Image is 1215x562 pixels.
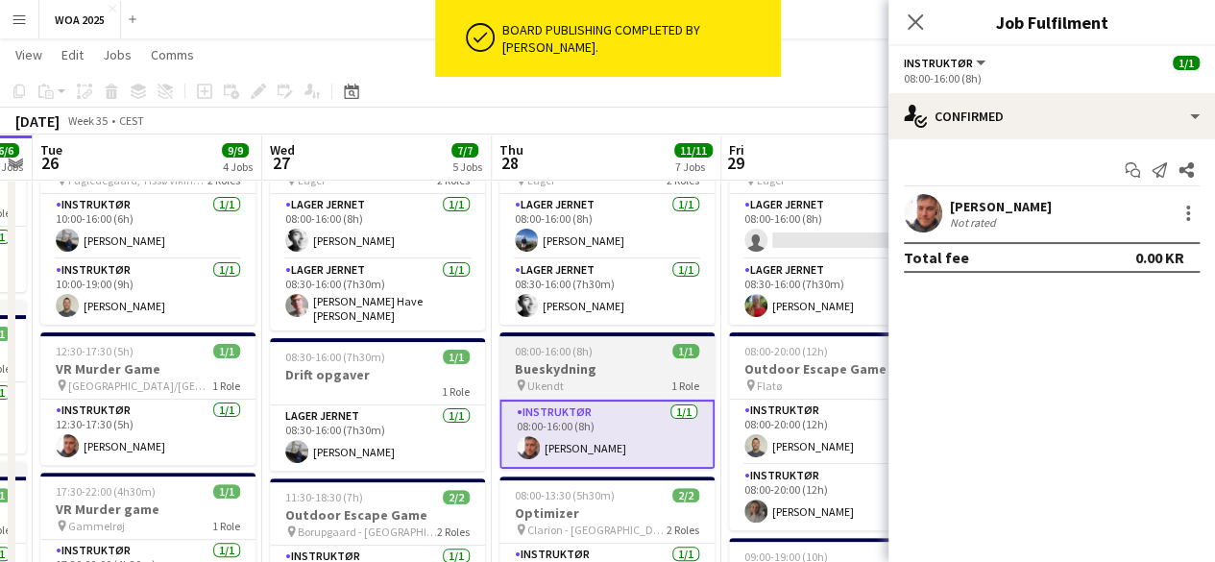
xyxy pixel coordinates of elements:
app-card-role: Lager Jernet1/108:30-16:00 (7h30m)[PERSON_NAME] Have [PERSON_NAME] [270,259,485,330]
div: 08:00-16:00 (8h) [904,71,1200,86]
span: 11:30-18:30 (7h) [285,490,363,504]
app-card-role: Instruktør1/110:00-16:00 (6h)[PERSON_NAME] [40,194,255,259]
span: 1/1 [672,344,699,358]
span: Comms [151,46,194,63]
div: Total fee [904,248,969,267]
a: Jobs [95,42,139,67]
span: 11/11 [674,143,713,158]
span: Instruktør [904,56,973,70]
div: 0.00 KR [1135,248,1184,267]
span: Borupgaard - [GEOGRAPHIC_DATA] [298,525,437,539]
app-job-card: 10:00-19:00 (9h)2/2Gummibådsregatta Fugledegaard, Tissø Vikingecenter2 RolesInstruktør1/110:00-16... [40,127,255,325]
span: Week 35 [63,113,111,128]
app-card-role: Instruktør1/108:00-16:00 (8h)[PERSON_NAME] [499,400,715,469]
a: View [8,42,50,67]
app-card-role: Lager Jernet1/108:30-16:00 (7h30m)[PERSON_NAME] [729,259,944,325]
h3: Optimizer [499,504,715,522]
span: Thu [499,141,523,159]
span: 27 [267,152,295,174]
app-card-role: Lager Jernet0/108:00-16:00 (8h) [729,194,944,259]
span: 08:00-13:30 (5h30m) [515,488,615,502]
app-job-card: 08:00-16:00 (8h)1/2Lager Lager2 RolesLager Jernet0/108:00-16:00 (8h) Lager Jernet1/108:30-16:00 (... [729,127,944,325]
span: Clarion - [GEOGRAPHIC_DATA] [527,523,667,537]
span: 1/1 [213,344,240,358]
div: Board publishing completed by [PERSON_NAME]. [502,21,773,56]
h3: Job Fulfilment [888,10,1215,35]
div: 4 Jobs [223,159,253,174]
app-card-role: Lager Jernet1/108:00-16:00 (8h)[PERSON_NAME] [270,194,485,259]
app-card-role: Lager Jernet1/108:30-16:00 (7h30m)[PERSON_NAME] [270,405,485,471]
a: Edit [54,42,91,67]
span: 2 Roles [437,525,470,539]
h3: Outdoor Escape Game [270,506,485,524]
a: Comms [143,42,202,67]
span: Fri [729,141,744,159]
span: Ukendt [527,379,564,393]
div: 5 Jobs [452,159,482,174]
h3: VR Murder game [40,501,255,518]
span: 2 Roles [667,523,699,537]
span: 12:30-17:30 (5h) [56,344,134,358]
app-job-card: 08:30-16:00 (7h30m)1/1Drift opgaver1 RoleLager Jernet1/108:30-16:00 (7h30m)[PERSON_NAME] [270,338,485,471]
span: 17:30-22:00 (4h30m) [56,484,156,499]
span: Gammelrøj [68,519,125,533]
div: Confirmed [888,93,1215,139]
h3: Bueskydning [499,360,715,378]
span: 7/7 [451,143,478,158]
div: Not rated [950,215,1000,230]
span: Edit [61,46,84,63]
app-card-role: Instruktør1/110:00-19:00 (9h)[PERSON_NAME] [40,259,255,325]
button: Instruktør [904,56,988,70]
span: Flatø [757,379,782,393]
span: 29 [726,152,744,174]
app-job-card: 08:00-16:00 (8h)1/1Bueskydning Ukendt1 RoleInstruktør1/108:00-16:00 (8h)[PERSON_NAME] [499,332,715,469]
span: 08:00-16:00 (8h) [515,344,593,358]
app-job-card: 08:00-16:00 (8h)2/2Lager Lager2 RolesLager Jernet1/108:00-16:00 (8h)[PERSON_NAME]Lager Jernet1/10... [499,127,715,325]
span: 08:30-16:00 (7h30m) [285,350,385,364]
span: 2/2 [443,490,470,504]
app-job-card: 08:00-20:00 (12h)2/2Outdoor Escape Game Flatø2 RolesInstruktør1/108:00-20:00 (12h)[PERSON_NAME]In... [729,332,944,530]
span: 1 Role [671,379,699,393]
app-card-role: Instruktør1/108:00-20:00 (12h)[PERSON_NAME] [729,400,944,465]
app-card-role: Instruktør1/108:00-20:00 (12h)[PERSON_NAME] [729,465,944,530]
span: 08:00-20:00 (12h) [744,344,828,358]
h3: Outdoor Escape Game [729,360,944,378]
span: 28 [497,152,523,174]
span: 9/9 [222,143,249,158]
h3: VR Murder Game [40,360,255,378]
span: 26 [37,152,62,174]
div: 7 Jobs [675,159,712,174]
span: 2/2 [672,488,699,502]
button: WOA 2025 [39,1,121,38]
span: 1/1 [213,484,240,499]
span: 1 Role [442,384,470,399]
span: 1/1 [443,350,470,364]
app-card-role: Lager Jernet1/108:30-16:00 (7h30m)[PERSON_NAME] [499,259,715,325]
span: 1 Role [212,379,240,393]
span: Tue [40,141,62,159]
app-card-role: Instruktør1/112:30-17:30 (5h)[PERSON_NAME] [40,400,255,465]
app-job-card: 08:00-16:00 (8h)2/2Lager Lager2 RolesLager Jernet1/108:00-16:00 (8h)[PERSON_NAME]Lager Jernet1/10... [270,127,485,330]
div: [DATE] [15,111,60,131]
h3: Drift opgaver [270,366,485,383]
div: [PERSON_NAME] [950,198,1052,215]
span: 1 Role [212,519,240,533]
span: 1/1 [1173,56,1200,70]
div: CEST [119,113,144,128]
span: View [15,46,42,63]
span: [GEOGRAPHIC_DATA]/[GEOGRAPHIC_DATA] [68,379,212,393]
span: Jobs [103,46,132,63]
app-job-card: 12:30-17:30 (5h)1/1VR Murder Game [GEOGRAPHIC_DATA]/[GEOGRAPHIC_DATA]1 RoleInstruktør1/112:30-17:... [40,332,255,465]
span: Wed [270,141,295,159]
app-card-role: Lager Jernet1/108:00-16:00 (8h)[PERSON_NAME] [499,194,715,259]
